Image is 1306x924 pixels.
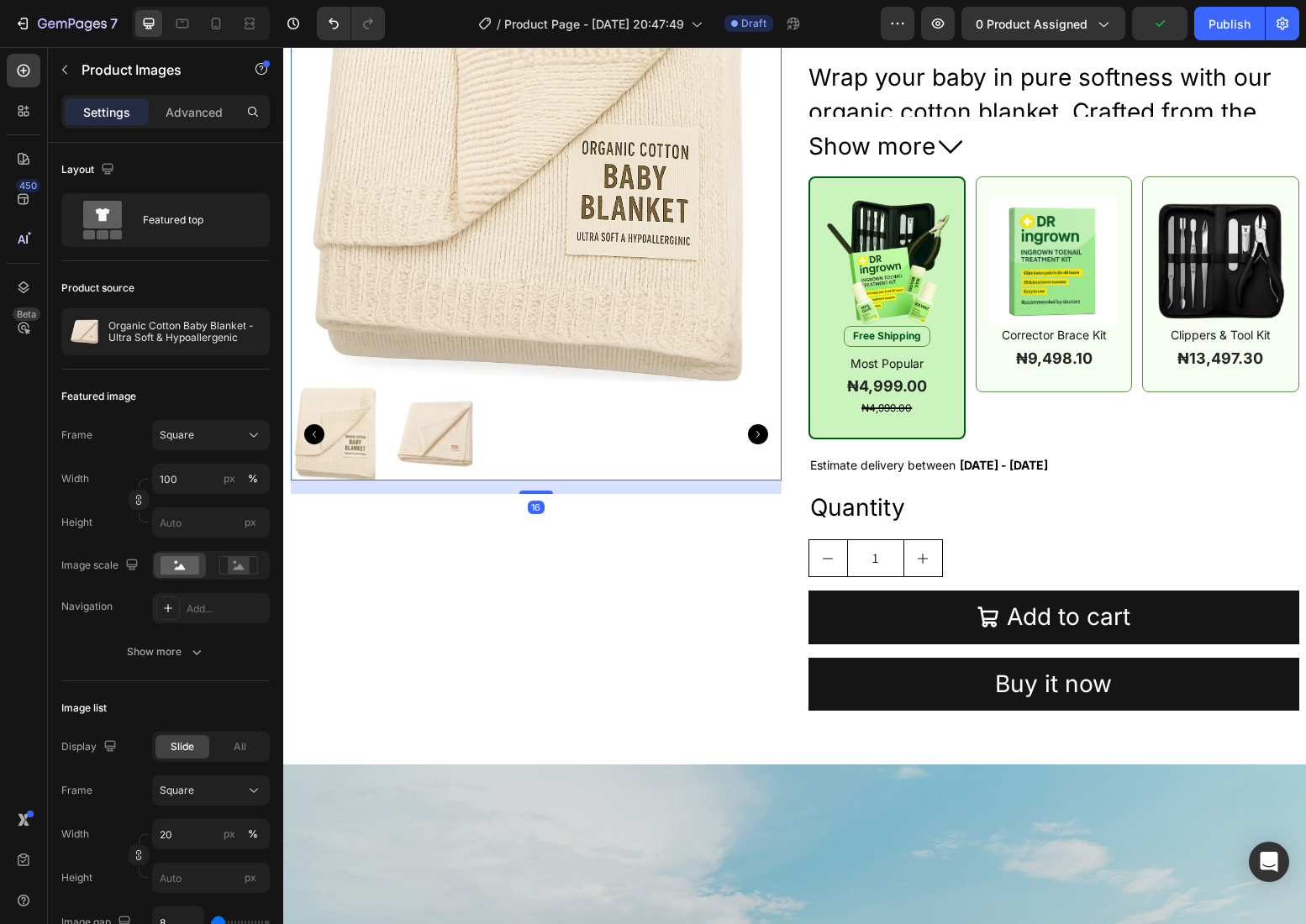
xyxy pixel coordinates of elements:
[245,454,261,467] div: 16
[525,83,1016,116] button: Show more
[712,621,829,654] div: Buy it now
[152,819,270,849] input: px%
[61,783,92,798] label: Frame
[68,315,102,349] img: product feature img
[61,515,92,530] label: Height
[61,281,134,296] div: Product source
[160,783,194,798] span: Square
[741,16,766,31] span: Draft
[875,280,999,297] p: Clippers & Tool Kit
[166,103,223,121] p: Advanced
[234,739,246,754] span: All
[61,428,92,443] label: Frame
[61,637,270,667] button: Show more
[61,554,142,577] div: Image scale
[160,428,194,443] span: Square
[171,739,194,754] span: Slide
[243,469,263,489] button: px
[724,554,847,586] div: Add to cart
[152,507,270,538] input: px
[707,150,835,278] img: gempages_579616492341953108-94f307a6-c343-4b44-a5c2-5696eac9b960.webp
[525,443,1016,479] div: Quantity
[976,15,1087,33] span: 0 product assigned
[525,16,1008,211] p: Wrap your baby in pure softness with our organic cotton blanket. Crafted from the finest organic ...
[152,863,270,893] input: px
[245,516,256,528] span: px
[224,827,235,842] div: px
[961,7,1125,40] button: 0 product assigned
[526,493,564,529] button: decrement
[525,611,1016,664] button: Buy it now
[577,352,630,370] div: ₦4,999.00
[248,827,258,842] div: %
[564,493,621,529] input: quantity
[16,179,40,192] div: 450
[497,15,501,33] span: /
[1249,842,1289,882] div: Open Intercom Messenger
[677,411,765,425] span: [DATE] - [DATE]
[1209,15,1251,33] div: Publish
[13,307,40,321] div: Beta
[143,201,245,239] div: Featured top
[708,280,833,297] p: Corrector Brace Kit
[561,280,646,299] pre: Free Shipping
[873,150,1001,278] img: gempages_579616492341953108-6057ffb0-26d7-47c5-ba9b-d4a86638cbff.webp
[621,493,659,529] button: increment
[108,320,263,344] p: Organic Cotton Baby Blanket - Ultra Soft & Hypoallergenic
[61,736,120,759] div: Display
[61,471,89,486] label: Width
[248,471,258,486] div: %
[152,420,270,450] button: Square
[61,870,92,885] label: Height
[243,824,263,844] button: px
[83,103,130,121] p: Settings
[107,341,199,433] img: yellow towel
[82,60,224,80] p: Product Images
[504,15,684,33] span: Product Page - [DATE] 20:47:49
[465,377,485,397] button: Carousel Next Arrow
[219,469,240,489] button: %
[21,377,41,397] button: Carousel Back Arrow
[127,643,205,660] div: Show more
[7,341,99,433] img: yellow towel alternative
[525,543,1016,596] button: Add to cart
[187,601,266,617] div: Add...
[219,824,240,844] button: %
[1194,7,1265,40] button: Publish
[540,151,668,279] img: gempages_579616492341953108-fabd20a1-93ef-4537-86a7-376506830858.webp
[525,83,652,116] span: Show more
[540,326,668,352] div: ₦4,999.00
[317,7,385,40] div: Undo/Redo
[873,298,1001,324] div: ₦13,497.30
[152,464,270,494] input: px%
[61,159,118,181] div: Layout
[61,599,113,614] div: Navigation
[61,389,136,404] div: Featured image
[542,308,666,325] p: Most Popular
[527,411,672,425] span: Estimate delivery between
[152,775,270,806] button: Square
[224,471,235,486] div: px
[61,701,107,716] div: Image list
[283,47,1306,924] iframe: Design area
[245,871,256,884] span: px
[61,827,89,842] label: Width
[707,298,835,324] div: ₦9,498.10
[110,13,118,34] p: 7
[7,7,125,40] button: 7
